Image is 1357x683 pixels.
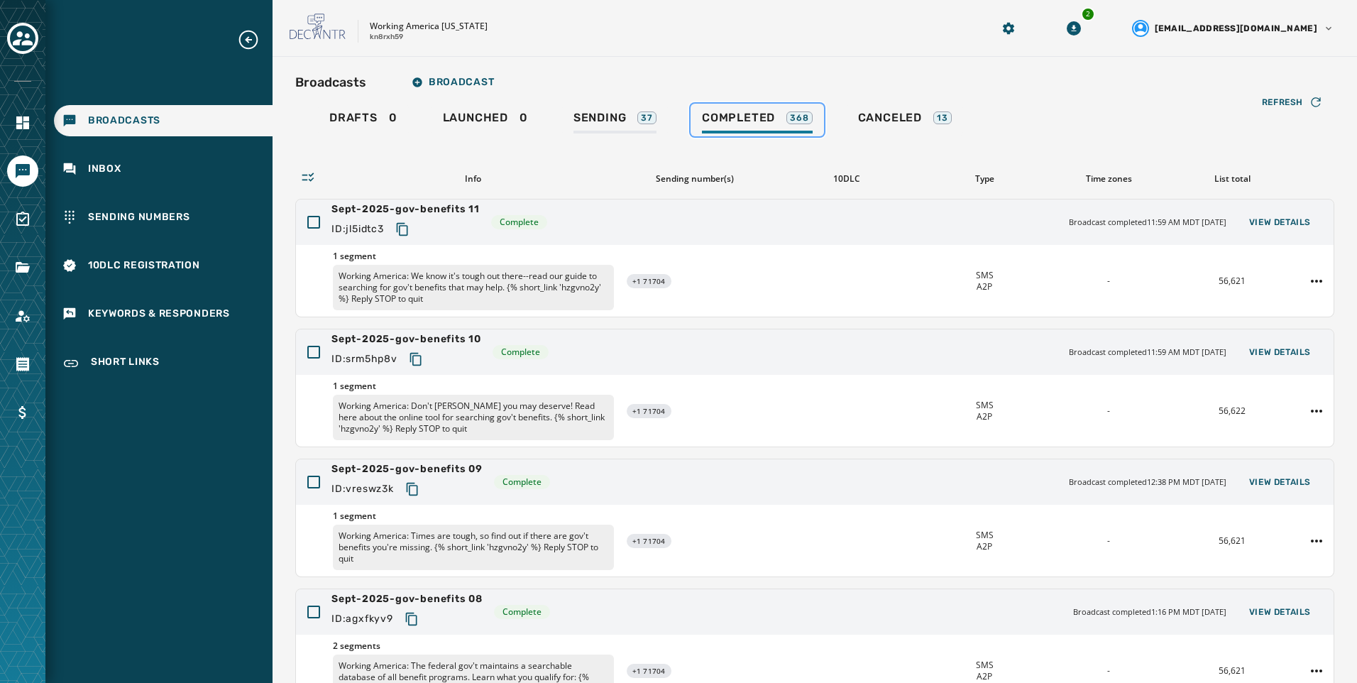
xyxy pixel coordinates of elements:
[329,111,378,125] span: Drafts
[1251,91,1334,114] button: Refresh
[977,671,992,682] span: A2P
[1052,405,1164,417] div: -
[54,105,273,136] a: Navigate to Broadcasts
[627,664,671,678] div: +1 71704
[333,265,614,310] p: Working America: We know it's tough out there--read our guide to searching for gov't benefits tha...
[1238,342,1322,362] button: View Details
[88,162,121,176] span: Inbox
[333,381,614,392] span: 1 segment
[627,274,671,288] div: +1 71704
[1262,97,1303,108] span: Refresh
[1069,476,1226,488] span: Broadcast completed 12:38 PM MDT [DATE]
[976,400,994,411] span: SMS
[331,592,483,606] span: Sept-2025-gov-benefits 08
[502,606,542,618] span: Complete
[1069,346,1226,359] span: Broadcast completed 11:59 AM MDT [DATE]
[7,155,38,187] a: Navigate to Messaging
[54,153,273,185] a: Navigate to Inbox
[333,251,614,262] span: 1 segment
[443,111,528,133] div: 0
[1155,23,1317,34] span: [EMAIL_ADDRESS][DOMAIN_NAME]
[332,173,613,185] div: Info
[7,252,38,283] a: Navigate to Files
[1238,472,1322,492] button: View Details
[1249,606,1311,618] span: View Details
[333,510,614,522] span: 1 segment
[500,217,539,228] span: Complete
[928,173,1041,185] div: Type
[976,530,994,541] span: SMS
[331,222,384,236] span: ID: jl5idtc3
[331,332,481,346] span: Sept-2025-gov-benefits 10
[333,640,614,652] span: 2 segments
[1053,173,1165,185] div: Time zones
[333,395,614,440] p: Working America: Don't [PERSON_NAME] you may deserve! Read here about the online tool for searchi...
[331,202,480,217] span: Sept-2025-gov-benefits 11
[7,23,38,54] button: Toggle account select drawer
[370,21,488,32] p: Working America [US_STATE]
[91,355,160,372] span: Short Links
[847,104,963,136] a: Canceled13
[329,111,397,133] div: 0
[403,346,429,372] button: Copy text to clipboard
[54,202,273,233] a: Navigate to Sending Numbers
[1176,665,1288,677] div: 56,621
[1176,535,1288,547] div: 56,621
[1061,16,1087,41] button: Download Menu
[786,111,812,124] div: 368
[637,111,656,124] div: 37
[390,217,415,242] button: Copy text to clipboard
[318,104,409,136] a: Drafts0
[1238,602,1322,622] button: View Details
[88,258,200,273] span: 10DLC Registration
[7,300,38,332] a: Navigate to Account
[54,298,273,329] a: Navigate to Keywords & Responders
[1052,275,1164,287] div: -
[331,462,483,476] span: Sept-2025-gov-benefits 09
[1052,665,1164,677] div: -
[7,349,38,380] a: Navigate to Orders
[977,411,992,422] span: A2P
[691,104,824,136] a: Completed368
[1305,270,1328,293] button: Sept-2025-gov-benefits 11 action menu
[1305,530,1328,552] button: Sept-2025-gov-benefits 09 action menu
[331,612,393,626] span: ID: agxfkyv9
[976,660,994,671] span: SMS
[1176,173,1289,185] div: List total
[977,281,992,293] span: A2P
[1305,400,1328,422] button: Sept-2025-gov-benefits 10 action menu
[88,114,160,128] span: Broadcasts
[88,210,190,224] span: Sending Numbers
[1073,606,1226,618] span: Broadcast completed 1:16 PM MDT [DATE]
[776,173,917,185] div: 10DLC
[1176,275,1288,287] div: 56,621
[412,77,494,88] span: Broadcast
[7,107,38,138] a: Navigate to Home
[1069,217,1226,229] span: Broadcast completed 11:59 AM MDT [DATE]
[237,28,271,51] button: Expand sub nav menu
[573,111,627,125] span: Sending
[562,104,668,136] a: Sending37
[54,250,273,281] a: Navigate to 10DLC Registration
[1305,660,1328,682] button: Sept-2025-gov-benefits 08 action menu
[331,482,394,496] span: ID: vreswz3k
[400,68,505,97] button: Broadcast
[1052,535,1164,547] div: -
[1081,7,1095,21] div: 2
[333,525,614,570] p: Working America: Times are tough, so find out if there are gov't benefits you're missing. {% shor...
[7,397,38,428] a: Navigate to Billing
[54,346,273,381] a: Navigate to Short Links
[331,352,397,366] span: ID: srm5hp8v
[977,541,992,552] span: A2P
[502,476,542,488] span: Complete
[1238,212,1322,232] button: View Details
[858,111,922,125] span: Canceled
[996,16,1021,41] button: Manage global settings
[625,173,765,185] div: Sending number(s)
[1126,14,1340,43] button: User settings
[933,111,952,124] div: 13
[443,111,508,125] span: Launched
[1249,476,1311,488] span: View Details
[432,104,539,136] a: Launched0
[976,270,994,281] span: SMS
